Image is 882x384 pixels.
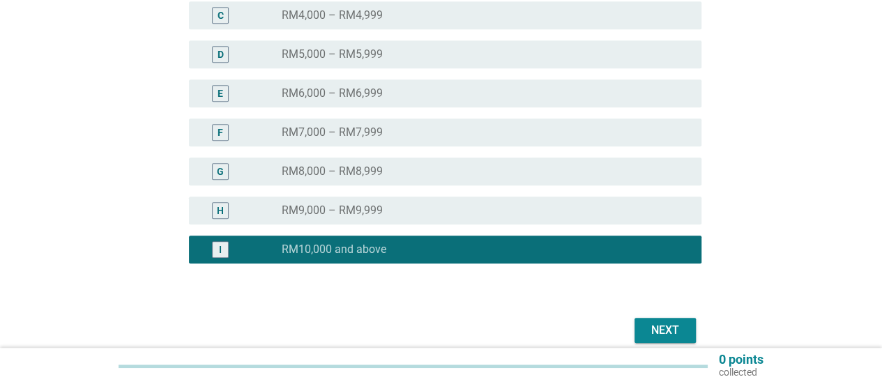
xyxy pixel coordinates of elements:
[282,86,383,100] label: RM6,000 – RM6,999
[719,353,763,366] p: 0 points
[282,47,383,61] label: RM5,000 – RM5,999
[646,322,685,339] div: Next
[282,243,386,256] label: RM10,000 and above
[282,8,383,22] label: RM4,000 – RM4,999
[219,243,222,257] div: I
[282,125,383,139] label: RM7,000 – RM7,999
[217,203,224,218] div: H
[218,47,224,62] div: D
[218,8,224,23] div: C
[217,164,224,179] div: G
[282,203,383,217] label: RM9,000 – RM9,999
[218,86,223,101] div: E
[634,318,696,343] button: Next
[282,164,383,178] label: RM8,000 – RM8,999
[218,125,223,140] div: F
[719,366,763,378] p: collected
